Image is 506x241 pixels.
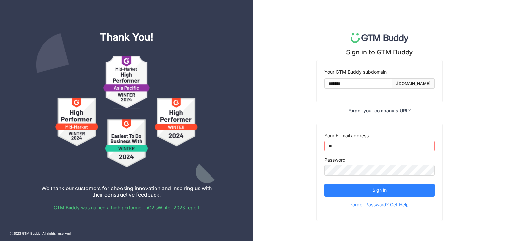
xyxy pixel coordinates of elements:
[348,108,411,113] div: Forgot your company's URL?
[350,200,409,210] span: Forgot Password? Get Help
[324,184,435,197] button: Sign in
[372,187,387,194] span: Sign in
[324,68,435,76] div: Your GTM Buddy subdomain
[148,205,158,210] a: G2's
[324,156,346,164] label: Password
[346,48,413,56] div: Sign in to GTM Buddy
[324,132,369,139] label: Your E-mail address
[351,33,409,43] img: logo
[396,81,431,87] div: .[DOMAIN_NAME]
